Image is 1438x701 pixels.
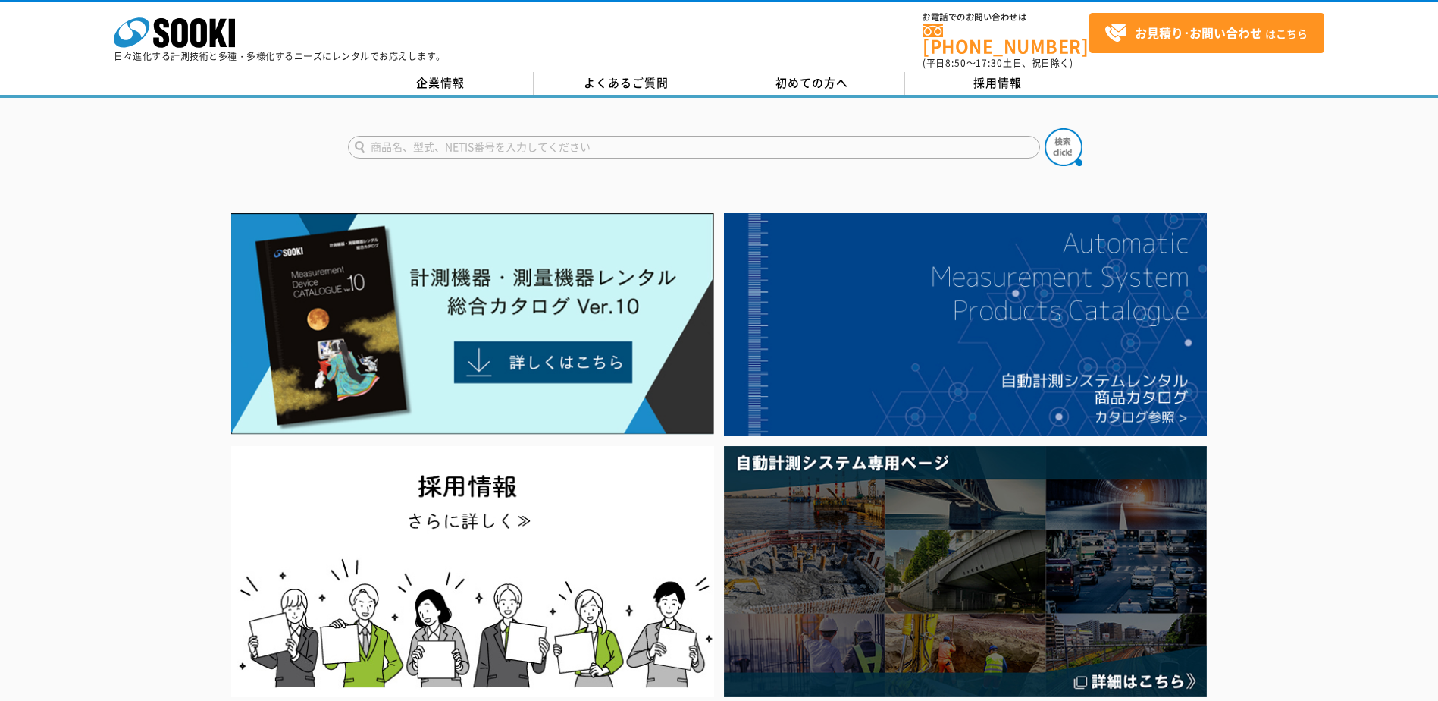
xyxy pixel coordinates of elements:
[534,72,719,95] a: よくあるご質問
[231,213,714,435] img: Catalog Ver10
[1089,13,1324,53] a: お見積り･お問い合わせはこちら
[976,56,1003,70] span: 17:30
[348,72,534,95] a: 企業情報
[114,52,446,61] p: 日々進化する計測技術と多種・多様化するニーズにレンタルでお応えします。
[775,74,848,91] span: 初めての方へ
[1104,22,1308,45] span: はこちら
[945,56,966,70] span: 8:50
[905,72,1091,95] a: 採用情報
[1135,24,1262,42] strong: お見積り･お問い合わせ
[719,72,905,95] a: 初めての方へ
[724,446,1207,697] img: 自動計測システム専用ページ
[231,446,714,697] img: SOOKI recruit
[724,213,1207,436] img: 自動計測システムカタログ
[348,136,1040,159] input: 商品名、型式、NETIS番号を入力してください
[923,24,1089,55] a: [PHONE_NUMBER]
[923,13,1089,22] span: お電話でのお問い合わせは
[923,56,1073,70] span: (平日 ～ 土日、祝日除く)
[1045,128,1082,166] img: btn_search.png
